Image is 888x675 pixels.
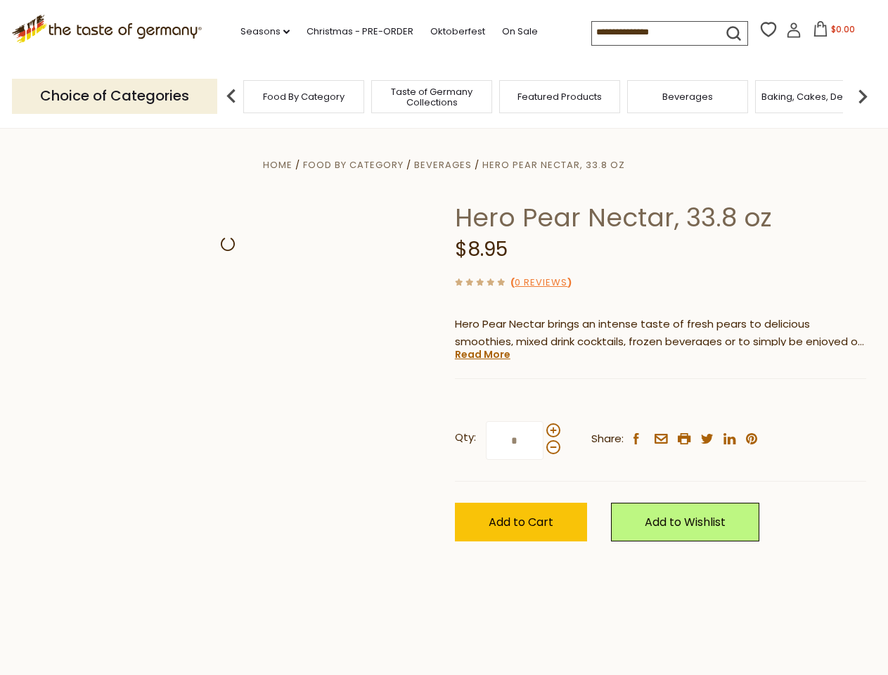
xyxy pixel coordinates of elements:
[831,23,855,35] span: $0.00
[240,24,290,39] a: Seasons
[455,316,866,351] p: Hero Pear Nectar brings an intense taste of fresh pears to delicious smoothies, mixed drink cockt...
[430,24,485,39] a: Oktoberfest
[307,24,413,39] a: Christmas - PRE-ORDER
[489,514,553,530] span: Add to Cart
[804,21,864,42] button: $0.00
[502,24,538,39] a: On Sale
[510,276,572,289] span: ( )
[662,91,713,102] a: Beverages
[263,158,292,172] a: Home
[375,86,488,108] a: Taste of Germany Collections
[591,430,624,448] span: Share:
[849,82,877,110] img: next arrow
[486,421,543,460] input: Qty:
[217,82,245,110] img: previous arrow
[12,79,217,113] p: Choice of Categories
[611,503,759,541] a: Add to Wishlist
[455,503,587,541] button: Add to Cart
[414,158,472,172] a: Beverages
[455,429,476,446] strong: Qty:
[761,91,870,102] a: Baking, Cakes, Desserts
[515,276,567,290] a: 0 Reviews
[263,91,345,102] a: Food By Category
[517,91,602,102] a: Featured Products
[482,158,625,172] a: Hero Pear Nectar, 33.8 oz
[303,158,404,172] a: Food By Category
[455,347,510,361] a: Read More
[455,202,866,233] h1: Hero Pear Nectar, 33.8 oz
[455,236,508,263] span: $8.95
